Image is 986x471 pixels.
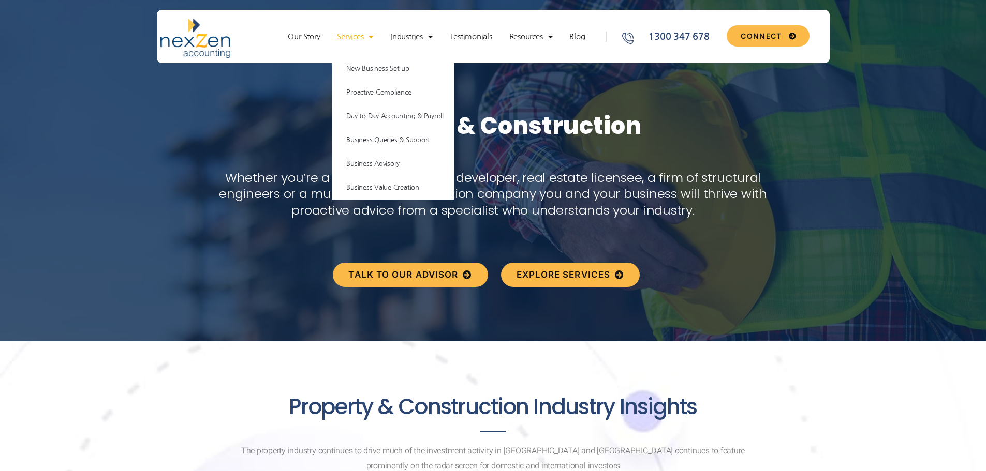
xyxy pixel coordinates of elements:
a: Business Value Creation [332,176,454,200]
a: TALK TO OUR ADVISOR [333,263,488,287]
a: CONNECT [727,25,809,47]
span: TALK TO OUR ADVISOR [348,270,458,279]
a: Our Story [283,32,325,42]
a: Proactive Compliance [332,81,454,104]
a: Services [332,32,378,42]
a: Resources [504,32,558,42]
a: New Business Set up [332,57,454,81]
a: Blog [564,32,590,42]
span: CONNECT [741,33,782,40]
a: Day to Day Accounting & Payroll [332,104,454,128]
a: Industries [385,32,437,42]
a: Business Queries & Support [332,128,454,152]
span: EXPLORE SERVICES [517,270,611,279]
ul: Services [332,57,454,200]
nav: Menu [273,32,600,42]
a: EXPLORE SERVICES [501,263,640,287]
h2: Property & Construction Industry Insights [248,394,739,420]
span: 1300 347 678 [646,30,709,44]
a: Business Advisory [332,152,454,176]
a: Testimonials [445,32,497,42]
a: 1300 347 678 [621,30,723,44]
